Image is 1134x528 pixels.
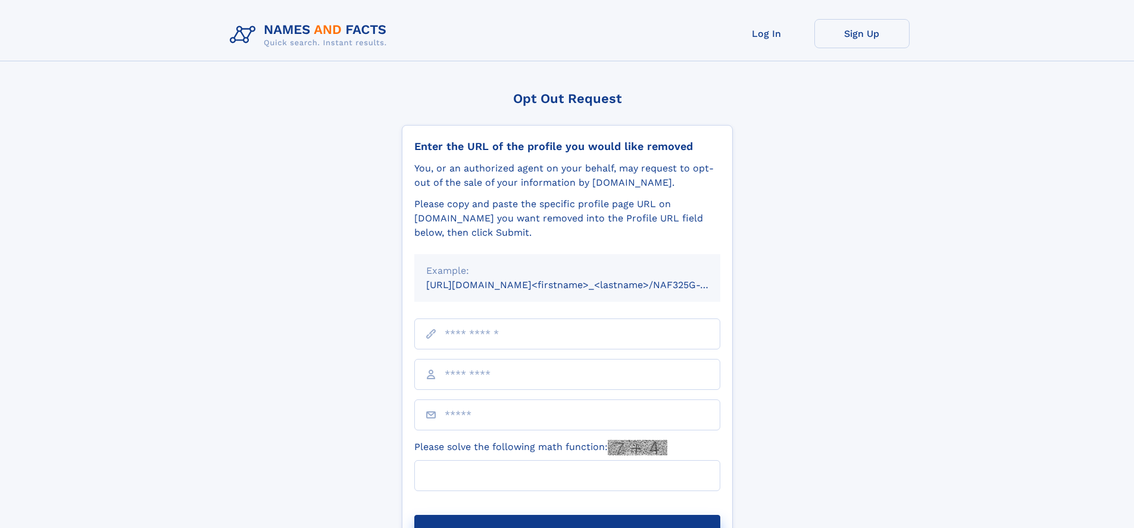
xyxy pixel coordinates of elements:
[719,19,814,48] a: Log In
[402,91,733,106] div: Opt Out Request
[225,19,396,51] img: Logo Names and Facts
[814,19,910,48] a: Sign Up
[414,197,720,240] div: Please copy and paste the specific profile page URL on [DOMAIN_NAME] you want removed into the Pr...
[426,264,708,278] div: Example:
[414,161,720,190] div: You, or an authorized agent on your behalf, may request to opt-out of the sale of your informatio...
[414,140,720,153] div: Enter the URL of the profile you would like removed
[426,279,743,290] small: [URL][DOMAIN_NAME]<firstname>_<lastname>/NAF325G-xxxxxxxx
[414,440,667,455] label: Please solve the following math function:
